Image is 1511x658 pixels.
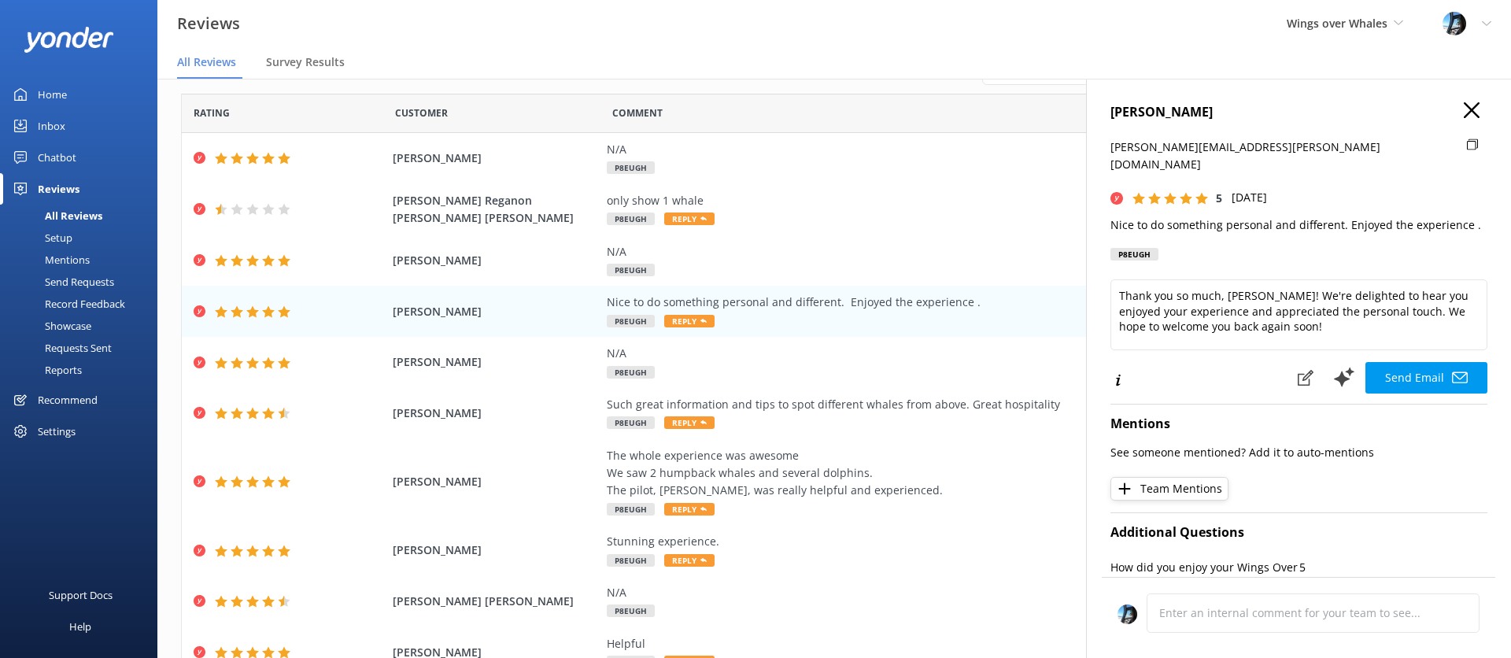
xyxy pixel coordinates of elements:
[395,105,448,120] span: Date
[9,205,102,227] div: All Reviews
[607,294,1323,311] div: Nice to do something personal and different. Enjoyed the experience .
[1232,189,1267,206] p: [DATE]
[607,366,655,379] span: P8EUGH
[1118,604,1137,624] img: 145-1635463833.jpg
[393,593,600,610] span: [PERSON_NAME] [PERSON_NAME]
[607,533,1323,550] div: Stunning experience.
[664,213,715,225] span: Reply
[607,396,1323,413] div: Such great information and tips to spot different whales from above. Great hospitality
[38,79,67,110] div: Home
[24,27,114,53] img: yonder-white-logo.png
[9,271,157,293] a: Send Requests
[9,293,125,315] div: Record Feedback
[1299,559,1488,576] p: 5
[9,227,157,249] a: Setup
[607,604,655,617] span: P8EUGH
[38,416,76,447] div: Settings
[177,11,240,36] h3: Reviews
[9,249,90,271] div: Mentions
[9,271,114,293] div: Send Requests
[177,54,236,70] span: All Reviews
[9,205,157,227] a: All Reviews
[1110,444,1487,461] p: See someone mentioned? Add it to auto-mentions
[393,473,600,490] span: [PERSON_NAME]
[9,249,157,271] a: Mentions
[607,447,1323,500] div: The whole experience was awesome We saw 2 humpback whales and several dolphins. The pilot, [PERSO...
[1110,216,1487,234] p: Nice to do something personal and different. Enjoyed the experience .
[607,192,1323,209] div: only show 1 whale
[1110,248,1158,261] div: P8EUGH
[393,150,600,167] span: [PERSON_NAME]
[664,503,715,516] span: Reply
[607,635,1323,652] div: Helpful
[49,579,113,611] div: Support Docs
[9,315,91,337] div: Showcase
[393,542,600,559] span: [PERSON_NAME]
[607,416,655,429] span: P8EUGH
[9,359,157,381] a: Reports
[607,213,655,225] span: P8EUGH
[1464,102,1480,120] button: Close
[1110,523,1487,543] h4: Additional Questions
[1110,139,1457,174] p: [PERSON_NAME][EMAIL_ADDRESS][PERSON_NAME][DOMAIN_NAME]
[612,105,663,120] span: Question
[607,243,1323,261] div: N/A
[607,584,1323,601] div: N/A
[38,384,98,416] div: Recommend
[9,337,157,359] a: Requests Sent
[1287,16,1387,31] span: Wings over Whales
[607,264,655,276] span: P8EUGH
[607,554,655,567] span: P8EUGH
[1110,477,1228,501] button: Team Mentions
[664,554,715,567] span: Reply
[38,142,76,173] div: Chatbot
[9,293,157,315] a: Record Feedback
[9,315,157,337] a: Showcase
[69,611,91,642] div: Help
[266,54,345,70] span: Survey Results
[393,192,600,227] span: [PERSON_NAME] Reganon [PERSON_NAME] [PERSON_NAME]
[1365,362,1487,394] button: Send Email
[1216,190,1222,205] span: 5
[9,359,82,381] div: Reports
[1110,102,1487,123] h4: [PERSON_NAME]
[1110,559,1299,594] p: How did you enjoy your Wings Over Whales experience?
[9,227,72,249] div: Setup
[194,105,230,120] span: Date
[393,405,600,422] span: [PERSON_NAME]
[664,416,715,429] span: Reply
[607,315,655,327] span: P8EUGH
[664,315,715,327] span: Reply
[9,337,112,359] div: Requests Sent
[607,345,1323,362] div: N/A
[393,303,600,320] span: [PERSON_NAME]
[38,173,79,205] div: Reviews
[607,141,1323,158] div: N/A
[393,353,600,371] span: [PERSON_NAME]
[607,161,655,174] span: P8EUGH
[1110,414,1487,434] h4: Mentions
[607,503,655,516] span: P8EUGH
[393,252,600,269] span: [PERSON_NAME]
[1443,12,1466,35] img: 145-1635463833.jpg
[1110,279,1487,350] textarea: Thank you so much, [PERSON_NAME]! We're delighted to hear you enjoyed your experience and appreci...
[38,110,65,142] div: Inbox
